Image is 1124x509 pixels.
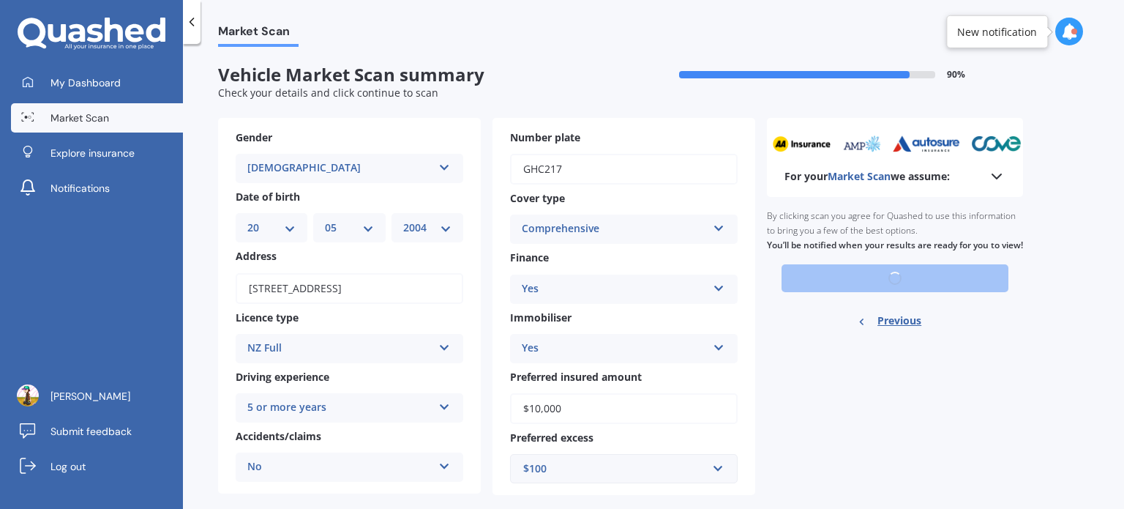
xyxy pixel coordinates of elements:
span: Date of birth [236,190,300,204]
span: Immobiliser [510,311,572,324]
a: Market Scan [11,103,183,133]
a: My Dashboard [11,68,183,97]
div: Comprehensive [522,220,707,238]
img: aa_sm.webp [752,135,811,152]
span: Market Scan [218,24,299,44]
span: Notifications [50,181,110,196]
div: NZ Full [247,340,432,357]
div: Yes [522,340,707,357]
a: Submit feedback [11,417,183,446]
div: 5 or more years [247,399,432,417]
span: Address [236,250,277,264]
b: You’ll be notified when your results are ready for you to view! [767,239,1023,251]
img: cove_sm.webp [951,135,1002,152]
div: No [247,458,432,476]
div: $100 [523,461,707,477]
a: [PERSON_NAME] [11,382,183,411]
span: Log out [50,459,86,474]
a: Explore insurance [11,138,183,168]
div: [DEMOGRAPHIC_DATA] [247,160,432,177]
img: autosure_sm.webp [872,135,940,152]
a: Log out [11,452,183,481]
span: Submit feedback [50,424,132,439]
img: f3bc1813d6db373169e499f1104c4d27 [17,384,39,406]
span: Finance [510,251,549,265]
div: New notification [957,24,1037,39]
span: Cover type [510,191,565,205]
span: Vehicle Market Scan summary [218,64,621,86]
span: Driving experience [236,370,329,384]
img: tower_sm.png [1012,135,1055,152]
a: Notifications [11,174,183,203]
span: Market Scan [828,169,891,183]
span: 90 % [947,70,965,80]
b: For your we assume: [784,169,950,184]
img: amp_sm.png [821,135,861,152]
span: My Dashboard [50,75,121,90]
div: Yes [522,280,707,298]
span: Gender [236,130,272,144]
span: Previous [877,310,921,332]
span: Accidents/claims [236,429,321,443]
span: Preferred insured amount [510,370,642,384]
span: Number plate [510,130,580,144]
span: Preferred excess [510,431,593,445]
span: Market Scan [50,111,109,125]
span: Explore insurance [50,146,135,160]
span: [PERSON_NAME] [50,389,130,404]
div: By clicking scan you agree for Quashed to use this information to bring you a few of the best opt... [767,197,1023,264]
span: Check your details and click continue to scan [218,86,438,100]
span: Licence type [236,311,299,324]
